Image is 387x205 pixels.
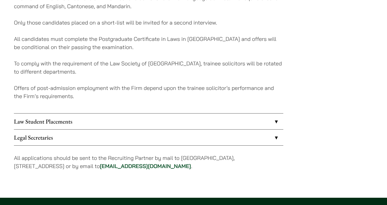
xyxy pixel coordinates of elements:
[14,59,283,76] p: To comply with the requirement of the Law Society of [GEOGRAPHIC_DATA], trainee solicitors will b...
[100,163,191,170] a: [EMAIL_ADDRESS][DOMAIN_NAME]
[14,84,283,100] p: Offers of post-admission employment with the Firm depend upon the trainee solicitor’s performance...
[14,154,283,170] p: All applications should be sent to the Recruiting Partner by mail to [GEOGRAPHIC_DATA], [STREET_A...
[14,35,283,51] p: All candidates must complete the Postgraduate Certificate in Laws in [GEOGRAPHIC_DATA] and offers...
[14,130,283,145] a: Legal Secretaries
[14,18,283,27] p: Only those candidates placed on a short-list will be invited for a second interview.
[14,114,283,129] a: Law Student Placements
